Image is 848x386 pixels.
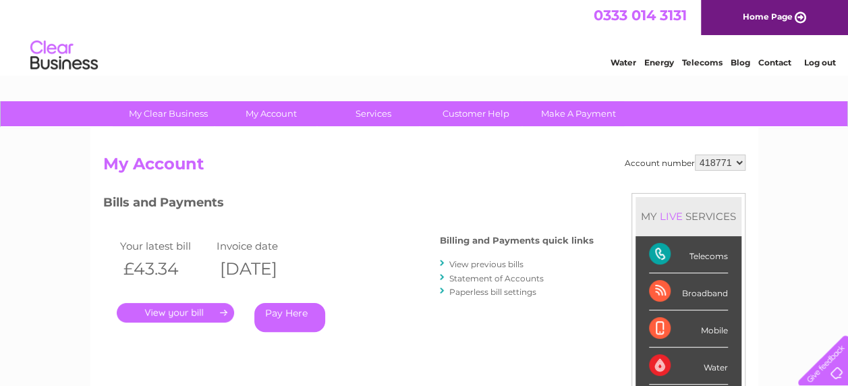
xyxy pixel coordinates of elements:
a: Energy [644,57,674,67]
a: Customer Help [420,101,532,126]
img: logo.png [30,35,98,76]
a: Services [318,101,429,126]
a: Water [611,57,636,67]
a: Blog [731,57,750,67]
div: Water [649,348,728,385]
h2: My Account [103,155,745,180]
a: 0333 014 3131 [594,7,687,24]
a: Paperless bill settings [449,287,536,297]
th: [DATE] [213,255,310,283]
a: Pay Here [254,303,325,332]
div: MY SERVICES [635,197,741,236]
a: My Account [215,101,327,126]
td: Invoice date [213,237,310,255]
h4: Billing and Payments quick links [440,236,594,246]
a: Telecoms [682,57,723,67]
div: Clear Business is a trading name of Verastar Limited (registered in [GEOGRAPHIC_DATA] No. 3667643... [106,7,743,65]
div: Account number [625,155,745,171]
div: Broadband [649,273,728,310]
h3: Bills and Payments [103,193,594,217]
a: Contact [758,57,791,67]
div: LIVE [657,210,685,223]
a: My Clear Business [113,101,224,126]
td: Your latest bill [117,237,214,255]
a: Statement of Accounts [449,273,544,283]
a: Log out [803,57,835,67]
a: . [117,303,234,323]
div: Telecoms [649,236,728,273]
th: £43.34 [117,255,214,283]
a: Make A Payment [523,101,634,126]
a: View previous bills [449,259,524,269]
div: Mobile [649,310,728,348]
